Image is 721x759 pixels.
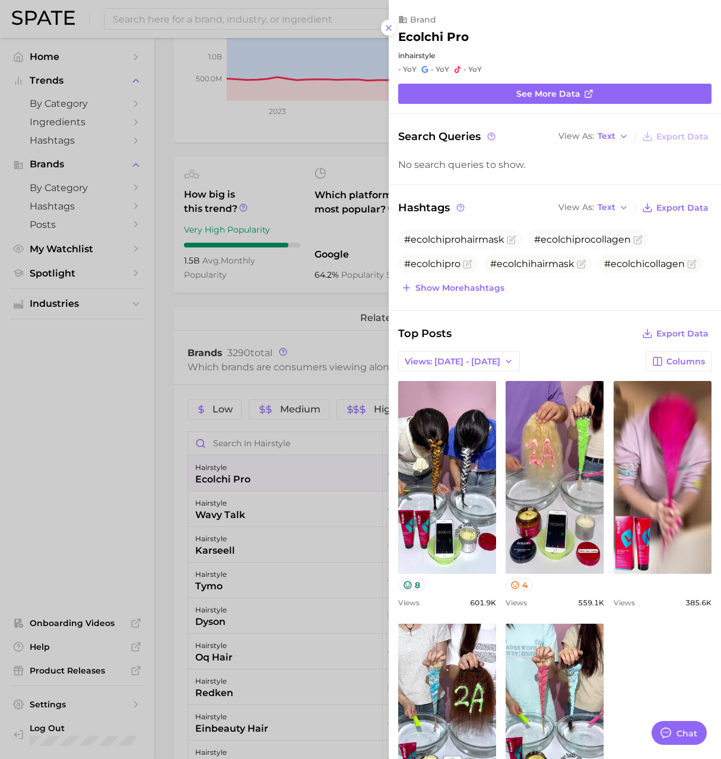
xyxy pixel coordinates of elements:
[646,351,712,371] button: Columns
[468,65,482,74] span: YoY
[398,598,420,607] span: Views
[398,159,712,170] div: No search queries to show.
[436,65,449,74] span: YoY
[398,325,452,342] span: Top Posts
[490,258,574,269] span: #ecolchihairmask
[558,133,594,139] span: View As
[463,65,466,74] span: -
[577,259,586,269] button: Flag as miscategorized or irrelevant
[555,200,631,215] button: View AsText
[431,65,434,74] span: -
[405,51,435,60] span: hairstyle
[506,598,527,607] span: Views
[639,325,712,342] button: Export Data
[398,199,466,216] span: Hashtags
[558,204,594,211] span: View As
[604,258,685,269] span: #ecolchicollagen
[398,30,469,44] h2: ecolchi pro
[687,259,697,269] button: Flag as miscategorized or irrelevant
[666,357,705,367] span: Columns
[656,132,709,142] span: Export Data
[398,51,712,60] div: in
[656,203,709,213] span: Export Data
[415,283,504,293] span: Show more hashtags
[578,598,604,607] span: 559.1k
[398,128,497,145] span: Search Queries
[398,280,507,296] button: Show morehashtags
[598,204,615,211] span: Text
[656,329,709,339] span: Export Data
[598,133,615,139] span: Text
[463,259,472,269] button: Flag as miscategorized or irrelevant
[633,235,643,244] button: Flag as miscategorized or irrelevant
[506,579,533,591] button: 4
[398,579,425,591] button: 8
[404,234,504,245] span: #ecolchiprohairmask
[398,65,401,74] span: -
[516,89,580,99] span: See more data
[534,234,631,245] span: #ecolchiprocollagen
[404,258,460,269] span: #ecolchipro
[398,351,520,371] button: Views: [DATE] - [DATE]
[639,199,712,216] button: Export Data
[685,598,712,607] span: 385.6k
[398,84,712,104] a: See more data
[410,14,436,25] span: brand
[614,598,635,607] span: Views
[470,598,496,607] span: 601.9k
[403,65,417,74] span: YoY
[507,235,516,244] button: Flag as miscategorized or irrelevant
[405,357,500,367] span: Views: [DATE] - [DATE]
[555,129,631,144] button: View AsText
[639,128,712,145] button: Export Data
